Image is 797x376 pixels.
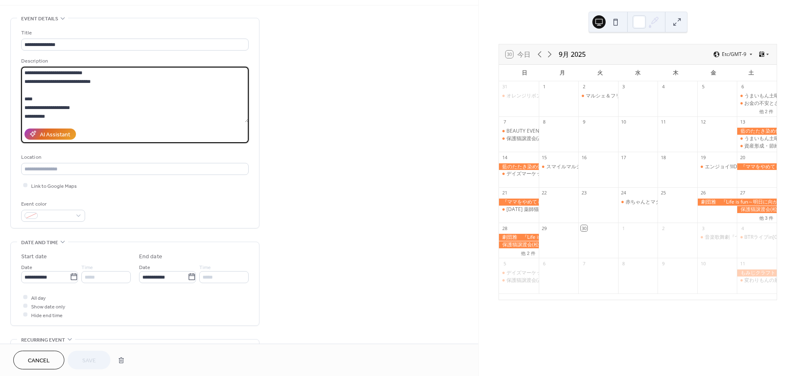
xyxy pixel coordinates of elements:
[499,199,539,206] div: 『ママをやめてもいいですか！？』映画上映会(高森町・中川村)
[28,357,50,365] span: Cancel
[21,57,247,65] div: Description
[737,163,777,170] div: 『ママをやめてもいいですか！？』映画上映会(高森町・中川村)
[586,92,725,99] div: マルシェ＆フリマ（[PERSON_NAME][GEOGRAPHIC_DATA]）
[499,206,539,213] div: 猫の日 薬師猫神様縁日(高森町)
[499,241,539,248] div: 保護猫譲渡会(松川町ほか)
[501,225,508,231] div: 28
[541,84,548,90] div: 1
[660,225,666,231] div: 2
[618,199,658,206] div: 赤ちゃんとマタニティさん(飯田市）
[581,154,587,160] div: 16
[139,263,150,272] span: Date
[722,52,746,57] span: Etc/GMT-9
[581,84,587,90] div: 2
[756,107,777,115] button: 他 2 件
[737,143,777,150] div: 資産形成・節約術マネーセミナー（飯田市）
[541,119,548,125] div: 8
[737,234,777,241] div: BTRライブinSpaceTama(飯田市)
[21,252,47,261] div: Start date
[499,269,539,277] div: デイズマーケット(中川村)
[660,190,666,196] div: 25
[737,277,777,284] div: 変わりもんの展覧会12（松川町）
[501,119,508,125] div: 7
[21,263,32,272] span: Date
[697,234,737,241] div: 音楽歌舞劇『つるの恩がえし』（飯田市）
[700,190,706,196] div: 26
[621,260,627,267] div: 8
[621,84,627,90] div: 3
[499,277,539,284] div: 保護猫譲渡会(高森町ほか)
[543,65,581,81] div: 月
[621,225,627,231] div: 1
[21,29,247,37] div: Title
[506,269,639,277] div: デイズマーケット([GEOGRAPHIC_DATA][PERSON_NAME])
[737,206,777,213] div: 保護猫譲渡会(松川町ほか)
[506,92,655,99] div: オレンジリボンフェス（[PERSON_NAME][GEOGRAPHIC_DATA]）
[700,260,706,267] div: 10
[737,128,777,135] div: 藍のたたき染め体験（阿智村）
[621,190,627,196] div: 24
[499,163,539,170] div: 藍のたたき染め体験（阿智村）
[739,154,746,160] div: 20
[81,263,93,272] span: Time
[739,225,746,231] div: 4
[518,249,538,257] button: 他 2 件
[546,163,679,170] div: スマイルマルシェ([PERSON_NAME][GEOGRAPHIC_DATA])
[506,65,543,81] div: 日
[21,200,83,209] div: Event color
[660,84,666,90] div: 4
[506,206,612,213] div: [DATE] 薬師猫神様縁日([GEOGRAPHIC_DATA])
[581,119,587,125] div: 9
[739,190,746,196] div: 27
[737,92,777,99] div: うまいもん土曜夜市（喬木村）
[499,92,539,99] div: オレンジリボンフェス（飯田市）
[139,252,162,261] div: End date
[578,92,618,99] div: マルシェ＆フリマ（飯田市）
[697,163,737,170] div: エンジョイ!IIDA9月号発行
[40,130,70,139] div: AI Assistant
[694,65,732,81] div: 金
[501,154,508,160] div: 14
[581,260,587,267] div: 7
[499,128,539,135] div: BEAUTY EVENT(飯田市)
[501,84,508,90] div: 31
[499,135,539,142] div: 保護猫譲渡会(高森町ほか)
[541,154,548,160] div: 15
[700,154,706,160] div: 19
[506,170,639,177] div: デイズマーケット([GEOGRAPHIC_DATA][PERSON_NAME])
[739,260,746,267] div: 11
[506,135,565,142] div: 保護猫譲渡会(高森町ほか)
[31,294,46,302] span: All day
[737,269,777,277] div: もみじクラフト（駒ヶ根市）
[31,182,77,190] span: Link to Google Maps
[697,199,777,206] div: 劇団雅 『Life is fun～明日に向かって～』（飯田市）
[21,336,65,344] span: Recurring event
[499,234,539,241] div: 劇団雅 『Life is fun～明日に向かって～』（飯田市）
[619,65,657,81] div: 水
[739,119,746,125] div: 13
[501,190,508,196] div: 21
[621,154,627,160] div: 17
[541,190,548,196] div: 22
[31,311,63,320] span: Hide end time
[657,65,694,81] div: 木
[506,277,565,284] div: 保護猫譲渡会(高森町ほか)
[705,163,763,170] div: エンジョイ!IIDA9月号発行
[13,351,64,369] button: Cancel
[581,225,587,231] div: 30
[559,49,586,59] div: 9月 2025
[700,225,706,231] div: 3
[506,128,635,135] div: BEAUTY EVENT([PERSON_NAME][GEOGRAPHIC_DATA])
[31,302,65,311] span: Show date only
[700,119,706,125] div: 12
[21,238,58,247] span: Date and time
[199,263,211,272] span: Time
[660,119,666,125] div: 11
[21,15,58,23] span: Event details
[21,153,247,162] div: Location
[756,213,777,222] button: 他 3 件
[739,84,746,90] div: 6
[541,260,548,267] div: 6
[732,65,770,81] div: 土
